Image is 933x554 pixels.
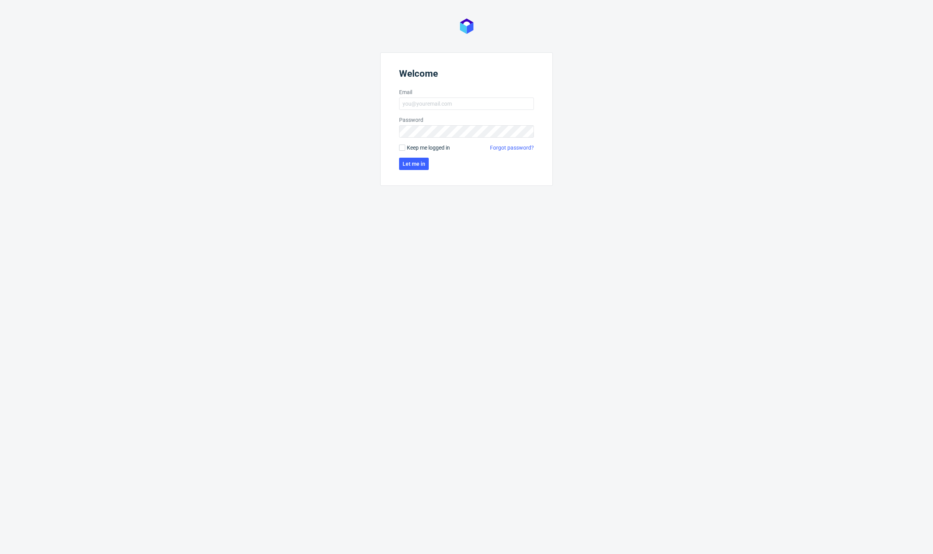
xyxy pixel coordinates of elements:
[399,98,534,110] input: you@youremail.com
[399,158,429,170] button: Let me in
[403,161,425,167] span: Let me in
[407,144,450,152] span: Keep me logged in
[399,88,534,96] label: Email
[399,68,534,82] header: Welcome
[399,116,534,124] label: Password
[490,144,534,152] a: Forgot password?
